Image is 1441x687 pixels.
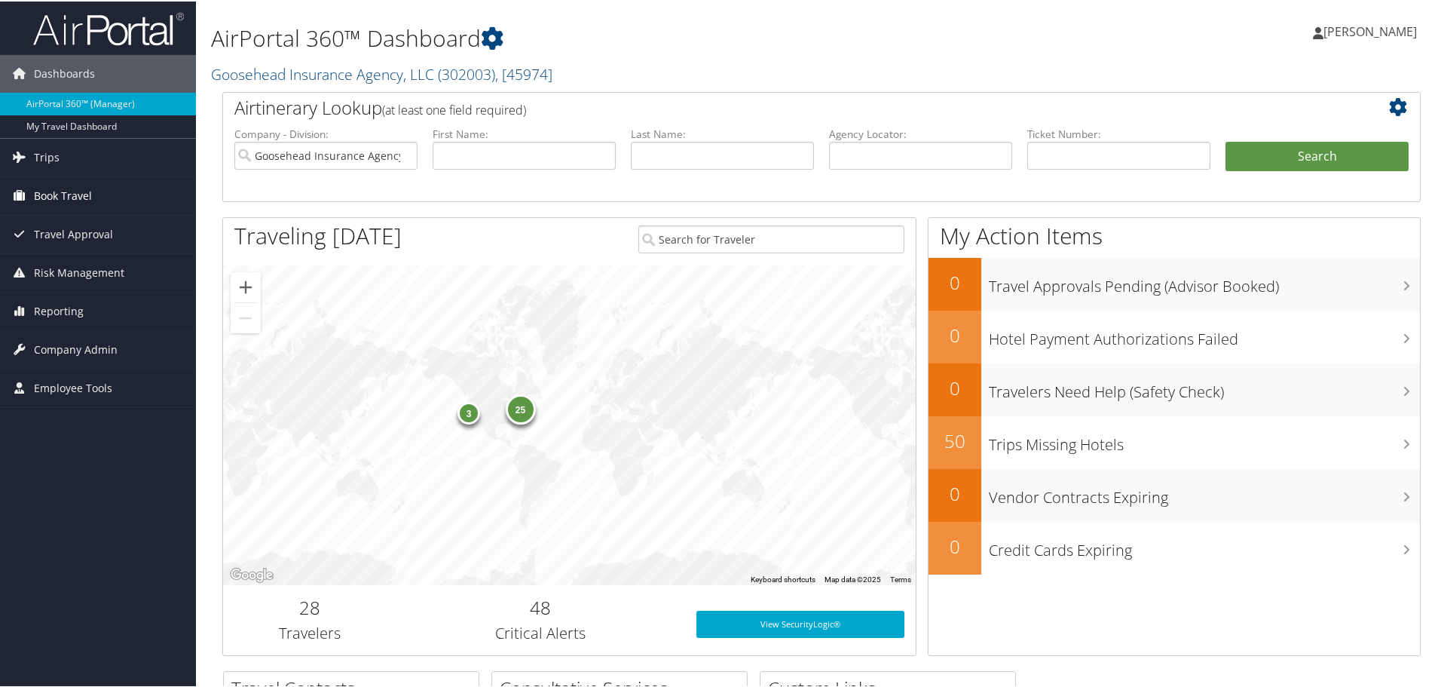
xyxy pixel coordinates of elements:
[1313,8,1432,53] a: [PERSON_NAME]
[34,214,113,252] span: Travel Approval
[989,478,1420,507] h3: Vendor Contracts Expiring
[929,321,981,347] h2: 0
[408,593,674,619] h2: 48
[929,480,981,505] h2: 0
[234,94,1309,119] h2: Airtinerary Lookup
[1225,140,1409,170] button: Search
[989,425,1420,454] h3: Trips Missing Hotels
[227,564,277,584] img: Google
[227,564,277,584] a: Open this area in Google Maps (opens a new window)
[631,125,814,140] label: Last Name:
[234,593,385,619] h2: 28
[234,219,402,250] h1: Traveling [DATE]
[989,320,1420,348] h3: Hotel Payment Authorizations Failed
[929,256,1420,309] a: 0Travel Approvals Pending (Advisor Booked)
[929,468,1420,520] a: 0Vendor Contracts Expiring
[929,219,1420,250] h1: My Action Items
[751,573,815,584] button: Keyboard shortcuts
[505,392,535,422] div: 25
[1323,22,1417,38] span: [PERSON_NAME]
[34,291,84,329] span: Reporting
[696,609,904,636] a: View SecurityLogic®
[929,374,981,400] h2: 0
[638,224,904,252] input: Search for Traveler
[211,21,1025,53] h1: AirPortal 360™ Dashboard
[929,520,1420,573] a: 0Credit Cards Expiring
[929,532,981,558] h2: 0
[890,574,911,582] a: Terms (opens in new tab)
[408,621,674,643] h3: Critical Alerts
[234,125,418,140] label: Company - Division:
[989,267,1420,296] h3: Travel Approvals Pending (Advisor Booked)
[34,368,112,406] span: Employee Tools
[34,137,60,175] span: Trips
[989,373,1420,401] h3: Travelers Need Help (Safety Check)
[1027,125,1210,140] label: Ticket Number:
[34,54,95,91] span: Dashboards
[829,125,1012,140] label: Agency Locator:
[234,621,385,643] h3: Travelers
[211,63,552,83] a: Goosehead Insurance Agency, LLC
[989,531,1420,560] h3: Credit Cards Expiring
[34,253,124,290] span: Risk Management
[929,415,1420,468] a: 50Trips Missing Hotels
[495,63,552,83] span: , [ 45974 ]
[929,268,981,294] h2: 0
[382,100,526,117] span: (at least one field required)
[33,10,184,45] img: airportal-logo.png
[438,63,495,83] span: ( 302003 )
[457,400,480,423] div: 3
[231,302,261,332] button: Zoom out
[34,176,92,213] span: Book Travel
[929,309,1420,362] a: 0Hotel Payment Authorizations Failed
[825,574,881,582] span: Map data ©2025
[231,271,261,301] button: Zoom in
[929,362,1420,415] a: 0Travelers Need Help (Safety Check)
[34,330,118,367] span: Company Admin
[433,125,616,140] label: First Name:
[929,427,981,452] h2: 50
